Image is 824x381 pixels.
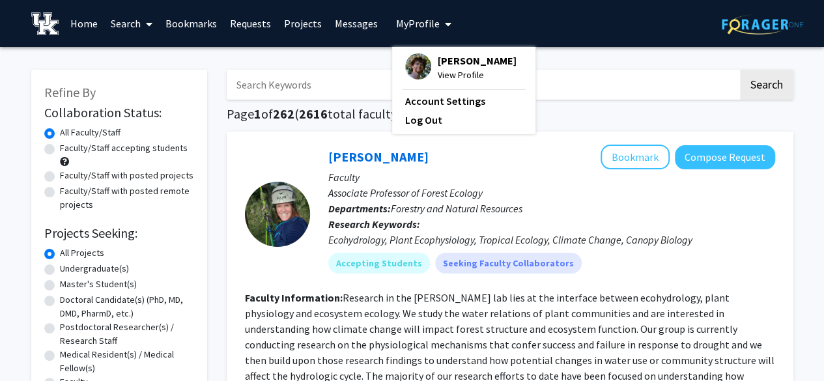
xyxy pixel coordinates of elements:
[328,202,391,215] b: Departments:
[273,106,294,122] span: 262
[60,184,194,212] label: Faculty/Staff with posted remote projects
[328,218,420,231] b: Research Keywords:
[60,246,104,260] label: All Projects
[391,202,522,215] span: Forestry and Natural Resources
[60,141,188,155] label: Faculty/Staff accepting students
[328,169,775,185] p: Faculty
[254,106,261,122] span: 1
[405,112,522,128] a: Log Out
[438,68,517,82] span: View Profile
[277,1,328,46] a: Projects
[328,253,430,274] mat-chip: Accepting Students
[299,106,328,122] span: 2616
[328,232,775,247] div: Ecohydrology, Plant Ecophysiology, Tropical Ecology, Climate Change, Canopy Biology
[405,53,431,79] img: Profile Picture
[64,1,104,46] a: Home
[435,253,582,274] mat-chip: Seeking Faculty Collaborators
[227,70,738,100] input: Search Keywords
[328,185,775,201] p: Associate Professor of Forest Ecology
[722,14,803,35] img: ForagerOne Logo
[159,1,223,46] a: Bookmarks
[227,106,793,122] h1: Page of ( total faculty/staff results)
[104,1,159,46] a: Search
[405,93,522,109] a: Account Settings
[44,84,96,100] span: Refine By
[740,70,793,100] button: Search
[10,322,55,371] iframe: Chat
[223,1,277,46] a: Requests
[60,169,193,182] label: Faculty/Staff with posted projects
[245,291,343,304] b: Faculty Information:
[44,225,194,241] h2: Projects Seeking:
[328,1,384,46] a: Messages
[60,126,121,139] label: All Faculty/Staff
[601,145,670,169] button: Add Sybil Gotsch to Bookmarks
[60,348,194,375] label: Medical Resident(s) / Medical Fellow(s)
[60,293,194,320] label: Doctoral Candidate(s) (PhD, MD, DMD, PharmD, etc.)
[44,105,194,120] h2: Collaboration Status:
[405,53,517,82] div: Profile Picture[PERSON_NAME]View Profile
[675,145,775,169] button: Compose Request to Sybil Gotsch
[328,148,429,165] a: [PERSON_NAME]
[60,262,129,275] label: Undergraduate(s)
[60,320,194,348] label: Postdoctoral Researcher(s) / Research Staff
[31,12,59,35] img: University of Kentucky Logo
[60,277,137,291] label: Master's Student(s)
[438,53,517,68] span: [PERSON_NAME]
[396,17,440,30] span: My Profile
